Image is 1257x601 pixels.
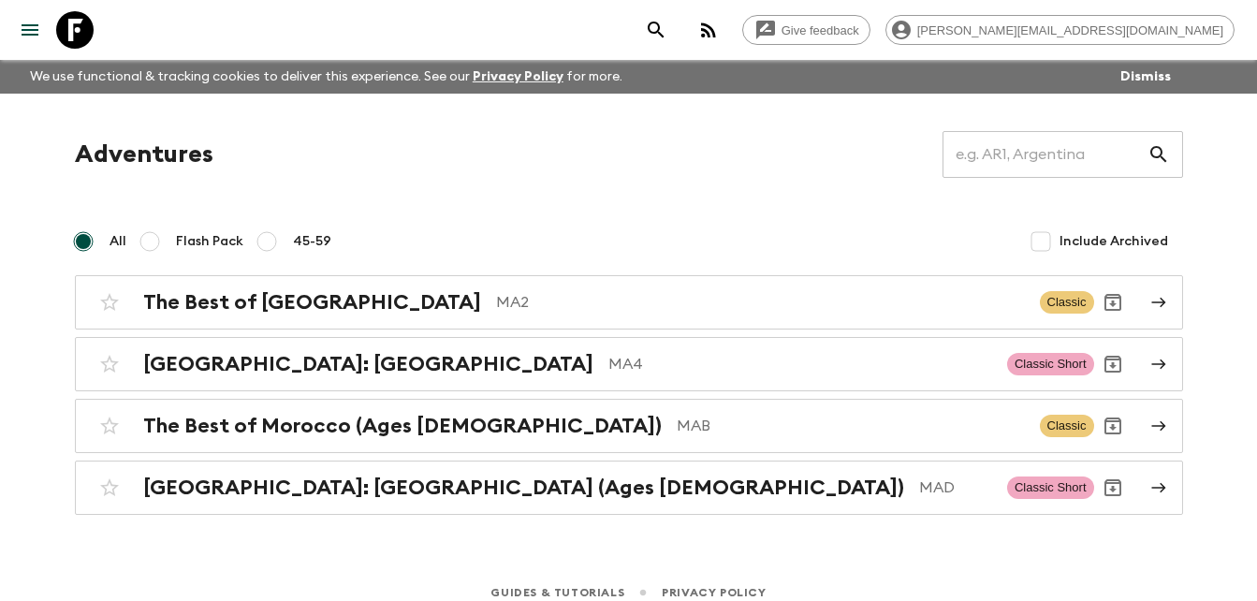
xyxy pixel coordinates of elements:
span: All [110,232,126,251]
button: Archive [1094,469,1132,506]
span: Classic Short [1007,476,1094,499]
div: [PERSON_NAME][EMAIL_ADDRESS][DOMAIN_NAME] [885,15,1235,45]
a: Give feedback [742,15,870,45]
p: MAD [919,476,992,499]
span: Classic Short [1007,353,1094,375]
h2: The Best of Morocco (Ages [DEMOGRAPHIC_DATA]) [143,414,662,438]
p: MA4 [608,353,992,375]
p: MAB [677,415,1025,437]
span: 45-59 [293,232,331,251]
a: [GEOGRAPHIC_DATA]: [GEOGRAPHIC_DATA]MA4Classic ShortArchive [75,337,1183,391]
h2: [GEOGRAPHIC_DATA]: [GEOGRAPHIC_DATA] (Ages [DEMOGRAPHIC_DATA]) [143,476,904,500]
button: Archive [1094,407,1132,445]
h2: The Best of [GEOGRAPHIC_DATA] [143,290,481,315]
a: The Best of [GEOGRAPHIC_DATA]MA2ClassicArchive [75,275,1183,330]
span: Give feedback [771,23,870,37]
p: MA2 [496,291,1025,314]
button: Archive [1094,284,1132,321]
span: [PERSON_NAME][EMAIL_ADDRESS][DOMAIN_NAME] [907,23,1234,37]
button: Dismiss [1116,64,1176,90]
h2: [GEOGRAPHIC_DATA]: [GEOGRAPHIC_DATA] [143,352,593,376]
p: We use functional & tracking cookies to deliver this experience. See our for more. [22,60,630,94]
span: Classic [1040,291,1094,314]
h1: Adventures [75,136,213,173]
button: Archive [1094,345,1132,383]
a: The Best of Morocco (Ages [DEMOGRAPHIC_DATA])MABClassicArchive [75,399,1183,453]
button: menu [11,11,49,49]
input: e.g. AR1, Argentina [943,128,1147,181]
a: Privacy Policy [473,70,563,83]
button: search adventures [637,11,675,49]
a: [GEOGRAPHIC_DATA]: [GEOGRAPHIC_DATA] (Ages [DEMOGRAPHIC_DATA])MADClassic ShortArchive [75,461,1183,515]
span: Classic [1040,415,1094,437]
span: Flash Pack [176,232,243,251]
span: Include Archived [1060,232,1168,251]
